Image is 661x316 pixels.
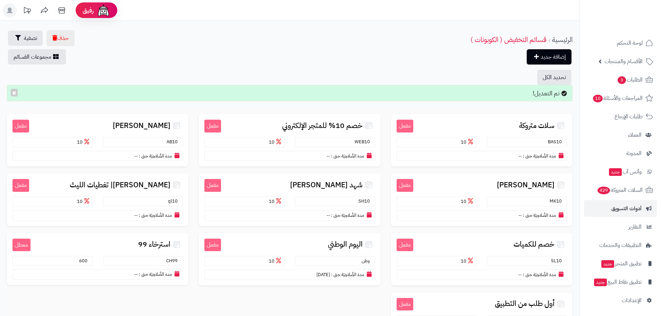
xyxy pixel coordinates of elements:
button: تحديد الكل [537,70,571,85]
span: 429 [597,186,611,195]
small: مدة الصَّلاحِيَة حتى : [331,212,364,219]
small: BAS10 [548,138,565,145]
a: مفعل [PERSON_NAME] MK10 10 مدة الصَّلاحِيَة حتى : -- [391,173,573,226]
small: معطل [12,239,31,251]
span: المدونة [626,148,642,158]
span: الإعدادات [622,296,642,305]
span: 10 [269,139,283,145]
span: 10 [461,258,475,264]
span: وآتس آب [608,167,642,177]
span: -- [134,212,138,219]
span: -- [518,212,522,219]
span: 10 [269,258,283,264]
small: مفعل [397,239,413,251]
small: مفعل [12,120,29,133]
small: WEB10 [355,138,373,145]
span: 600 [79,257,91,264]
span: 10 [593,94,603,103]
span: 10 [269,198,283,205]
small: مدة الصَّلاحِيَة حتى : [331,271,364,278]
small: مدة الصَّلاحِيَة حتى : [139,271,172,277]
small: مدة الصَّلاحِيَة حتى : [523,212,556,219]
small: ql10 [168,198,181,204]
span: أول طلب من التطبيق [495,300,554,308]
a: طلبات الإرجاع [584,108,657,125]
a: مفعل خصم للكميات SL10 10 مدة الصَّلاحِيَة حتى : -- [391,233,573,285]
a: مجموعات القسائم [8,49,66,65]
span: التقارير [628,222,642,232]
small: مدة الصَّلاحِيَة حتى : [523,153,556,159]
span: سلات متروكة [519,122,554,130]
a: لوحة التحكم [584,35,657,51]
span: التطبيقات والخدمات [599,240,642,250]
small: CH99 [166,257,181,264]
a: وآتس آبجديد [584,163,657,180]
span: -- [327,212,330,219]
span: -- [134,153,138,159]
a: السلات المتروكة429 [584,182,657,198]
span: 3 [617,76,626,84]
span: -- [518,153,522,159]
button: حذف [46,30,75,46]
a: التطبيقات والخدمات [584,237,657,254]
span: الطلبات [617,75,643,85]
a: مفعل خصم 10% للمتجر الإلكتروني WEB10 10 مدة الصَّلاحِيَة حتى : -- [199,114,380,166]
span: 10 [77,139,91,145]
img: ai-face.png [96,3,110,17]
span: جديد [601,260,614,268]
span: اليوم الوطني [328,240,363,248]
span: [PERSON_NAME] [113,122,170,130]
button: تصفية [8,31,43,46]
small: مفعل [397,298,413,311]
div: تم التعديل! [7,85,573,102]
span: العملاء [628,130,642,140]
span: خصم للكميات [514,240,554,248]
a: الرئيسية [552,34,573,45]
img: logo-2.png [614,5,654,20]
a: مفعل اليوم الوطني وطن 10 مدة الصَّلاحِيَة حتى : [DATE] [199,233,380,285]
small: مدة الصَّلاحِيَة حتى : [331,153,364,159]
a: مفعل [PERSON_NAME]| تغطيات الليث ql10 10 مدة الصَّلاحِيَة حتى : -- [7,173,188,226]
span: 10 [461,198,475,205]
span: 10 [461,139,475,145]
small: مفعل [204,239,221,251]
a: المدونة [584,145,657,162]
a: تحديثات المنصة [18,3,36,19]
span: رفيق [83,6,94,15]
small: SH10 [358,198,373,204]
span: لوحة التحكم [617,38,643,48]
a: مفعل شهد [PERSON_NAME] SH10 10 مدة الصَّلاحِيَة حتى : -- [199,173,380,226]
small: MK10 [550,198,565,204]
span: خصم 10% للمتجر الإلكتروني [282,122,363,130]
a: تطبيق المتجرجديد [584,255,657,272]
a: أدوات التسويق [584,200,657,217]
a: معطل استرخاء 99 CH99 600 مدة الصَّلاحِيَة حتى : -- [7,233,188,285]
span: جديد [609,168,622,176]
span: السلات المتروكة [597,185,643,195]
small: مدة الصَّلاحِيَة حتى : [139,153,172,159]
span: -- [327,153,330,159]
span: -- [518,271,522,278]
span: المراجعات والأسئلة [592,93,643,103]
span: 10 [77,198,91,205]
small: مفعل [397,179,413,192]
small: وطن [362,257,373,264]
span: [DATE] [316,271,330,278]
span: تصفية [24,34,37,42]
a: مفعل [PERSON_NAME] AB10 10 مدة الصَّلاحِيَة حتى : -- [7,114,188,166]
span: -- [134,271,138,277]
span: [PERSON_NAME]| تغطيات الليث [70,181,170,189]
span: شهد [PERSON_NAME] [290,181,363,189]
span: استرخاء 99 [138,240,170,248]
button: × [11,89,18,96]
span: [PERSON_NAME] [497,181,554,189]
span: أدوات التسويق [611,204,642,213]
a: العملاء [584,127,657,143]
small: AB10 [167,138,181,145]
small: مفعل [397,120,413,133]
span: جديد [594,279,607,286]
small: مدة الصَّلاحِيَة حتى : [523,271,556,278]
small: مفعل [12,179,29,192]
a: قسائم التخفيض ( الكوبونات ) [471,34,546,45]
a: تطبيق نقاط البيعجديد [584,274,657,290]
